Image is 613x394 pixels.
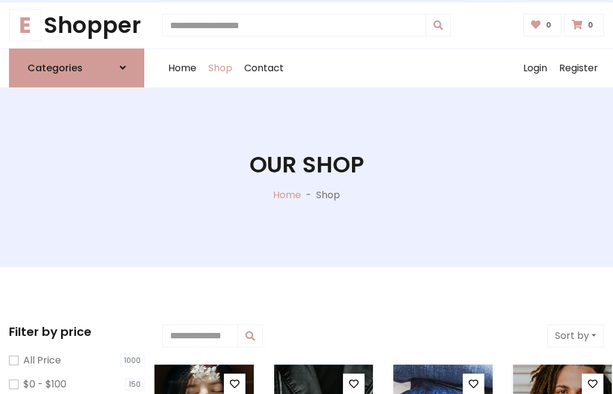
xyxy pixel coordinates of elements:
a: 0 [523,14,562,37]
span: E [9,9,41,41]
button: Sort by [547,325,604,347]
h6: Categories [28,62,83,74]
a: Login [517,49,553,87]
h5: Filter by price [9,325,144,339]
a: EShopper [9,12,144,39]
label: All Price [23,353,61,368]
label: $0 - $100 [23,377,66,392]
h1: Our Shop [250,151,364,178]
a: Shop [202,49,238,87]
a: Home [273,188,301,202]
p: - [301,188,316,202]
span: 0 [585,20,596,31]
span: 150 [125,378,144,390]
span: 0 [543,20,554,31]
a: Home [162,49,202,87]
span: 1000 [120,354,144,366]
h1: Shopper [9,12,144,39]
a: Categories [9,49,144,87]
a: 0 [564,14,604,37]
a: Contact [238,49,290,87]
a: Register [553,49,604,87]
p: Shop [316,188,340,202]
